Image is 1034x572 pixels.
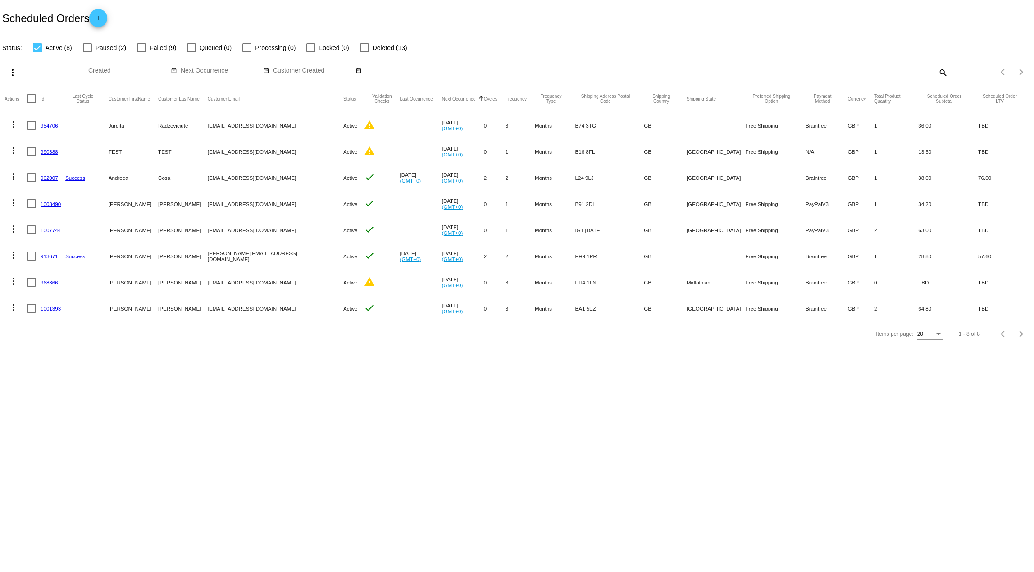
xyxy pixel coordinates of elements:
[484,112,506,138] mat-cell: 0
[158,269,208,295] mat-cell: [PERSON_NAME]
[343,149,358,155] span: Active
[918,191,978,217] mat-cell: 34.20
[575,295,644,321] mat-cell: BA1 5EZ
[400,165,442,191] mat-cell: [DATE]
[109,243,158,269] mat-cell: [PERSON_NAME]
[978,138,1029,165] mat-cell: TBD
[442,178,463,183] a: (GMT+0)
[400,96,433,101] button: Change sorting for LastOccurrenceUtc
[874,165,918,191] mat-cell: 1
[687,165,746,191] mat-cell: [GEOGRAPHIC_DATA]
[65,175,85,181] a: Success
[442,217,484,243] mat-cell: [DATE]
[208,191,343,217] mat-cell: [EMAIL_ADDRESS][DOMAIN_NAME]
[874,243,918,269] mat-cell: 1
[847,96,866,101] button: Change sorting for CurrencyIso
[158,295,208,321] mat-cell: [PERSON_NAME]
[506,96,527,101] button: Change sorting for Frequency
[506,295,535,321] mat-cell: 3
[96,42,126,53] span: Paused (2)
[442,230,463,236] a: (GMT+0)
[158,243,208,269] mat-cell: [PERSON_NAME]
[200,42,232,53] span: Queued (0)
[535,295,575,321] mat-cell: Months
[484,269,506,295] mat-cell: 0
[978,94,1021,104] button: Change sorting for LifetimeValue
[8,119,19,130] mat-icon: more_vert
[918,112,978,138] mat-cell: 36.00
[46,42,72,53] span: Active (8)
[343,96,356,101] button: Change sorting for Status
[109,295,158,321] mat-cell: [PERSON_NAME]
[644,243,687,269] mat-cell: GB
[918,165,978,191] mat-cell: 38.00
[88,67,169,74] input: Created
[208,138,343,165] mat-cell: [EMAIL_ADDRESS][DOMAIN_NAME]
[1012,325,1030,343] button: Next page
[978,295,1029,321] mat-cell: TBD
[847,295,874,321] mat-cell: GBP
[1012,63,1030,81] button: Next page
[876,331,913,337] div: Items per page:
[806,94,840,104] button: Change sorting for PaymentMethod.Type
[41,253,58,259] a: 913671
[208,243,343,269] mat-cell: [PERSON_NAME][EMAIL_ADDRESS][DOMAIN_NAME]
[343,201,358,207] span: Active
[575,94,636,104] button: Change sorting for ShippingPostcode
[535,243,575,269] mat-cell: Months
[364,198,375,209] mat-icon: check
[41,123,58,128] a: 954706
[5,85,27,112] mat-header-cell: Actions
[917,331,923,337] span: 20
[506,269,535,295] mat-cell: 3
[2,9,107,27] h2: Scheduled Orders
[644,94,679,104] button: Change sorting for ShippingCountry
[806,295,848,321] mat-cell: Braintree
[575,165,644,191] mat-cell: L24 9LJ
[7,67,18,78] mat-icon: more_vert
[506,191,535,217] mat-cell: 1
[644,269,687,295] mat-cell: GB
[442,151,463,157] a: (GMT+0)
[364,172,375,183] mat-icon: check
[8,276,19,287] mat-icon: more_vert
[994,325,1012,343] button: Previous page
[442,96,476,101] button: Change sorting for NextOccurrenceUtc
[364,85,400,112] mat-header-cell: Validation Checks
[918,269,978,295] mat-cell: TBD
[442,282,463,288] a: (GMT+0)
[158,112,208,138] mat-cell: Radzeviciute
[506,138,535,165] mat-cell: 1
[847,269,874,295] mat-cell: GBP
[535,112,575,138] mat-cell: Months
[847,138,874,165] mat-cell: GBP
[959,331,980,337] div: 1 - 8 of 8
[644,295,687,321] mat-cell: GB
[158,217,208,243] mat-cell: [PERSON_NAME]
[806,112,848,138] mat-cell: Braintree
[687,138,746,165] mat-cell: [GEOGRAPHIC_DATA]
[65,253,85,259] a: Success
[746,112,806,138] mat-cell: Free Shipping
[373,42,407,53] span: Deleted (13)
[806,269,848,295] mat-cell: Braintree
[687,191,746,217] mat-cell: [GEOGRAPHIC_DATA]
[442,125,463,131] a: (GMT+0)
[65,94,100,104] button: Change sorting for LastProcessingCycleId
[644,112,687,138] mat-cell: GB
[506,165,535,191] mat-cell: 2
[343,227,358,233] span: Active
[2,44,22,51] span: Status:
[442,138,484,165] mat-cell: [DATE]
[575,112,644,138] mat-cell: B74 3TG
[400,256,421,262] a: (GMT+0)
[484,217,506,243] mat-cell: 0
[978,191,1029,217] mat-cell: TBD
[343,123,358,128] span: Active
[208,269,343,295] mat-cell: [EMAIL_ADDRESS][DOMAIN_NAME]
[847,112,874,138] mat-cell: GBP
[109,138,158,165] mat-cell: TEST
[918,243,978,269] mat-cell: 28.80
[109,96,150,101] button: Change sorting for CustomerFirstName
[158,191,208,217] mat-cell: [PERSON_NAME]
